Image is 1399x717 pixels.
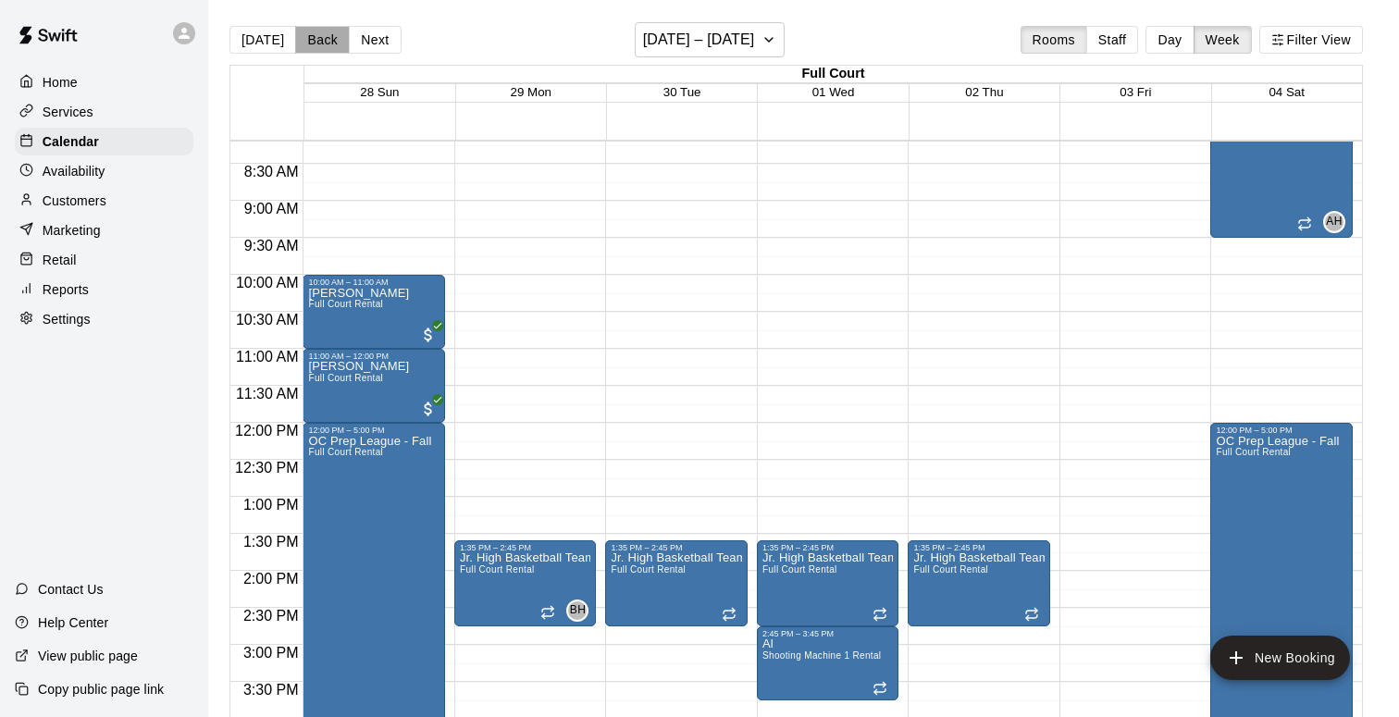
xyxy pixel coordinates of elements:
[38,680,164,698] p: Copy public page link
[295,26,350,54] button: Back
[762,564,837,575] span: Full Court Rental
[1259,26,1363,54] button: Filter View
[349,26,401,54] button: Next
[643,27,755,53] h6: [DATE] – [DATE]
[762,629,894,638] div: 2:45 PM – 3:45 PM
[15,276,193,303] a: Reports
[15,246,193,274] a: Retail
[15,187,193,215] a: Customers
[231,349,303,365] span: 11:00 AM
[308,352,440,361] div: 11:00 AM – 12:00 PM
[1021,26,1087,54] button: Rooms
[1194,26,1252,54] button: Week
[229,26,296,54] button: [DATE]
[15,216,193,244] div: Marketing
[1323,211,1345,233] div: Alan Hyppolite
[15,128,193,155] a: Calendar
[38,647,138,665] p: View public page
[239,608,303,624] span: 2:30 PM
[454,540,597,626] div: 1:35 PM – 2:45 PM: Jr. High Basketball Team
[570,601,586,620] span: BH
[240,201,303,216] span: 9:00 AM
[43,132,99,151] p: Calendar
[239,645,303,661] span: 3:00 PM
[308,299,383,309] span: Full Court Rental
[43,221,101,240] p: Marketing
[43,280,89,299] p: Reports
[308,373,383,383] span: Full Court Rental
[873,607,887,622] span: Recurring event
[574,600,588,622] span: Brandon Holmes
[762,650,881,661] span: Shooting Machine 1 Rental
[43,251,77,269] p: Retail
[15,98,193,126] a: Services
[43,162,105,180] p: Availability
[913,564,988,575] span: Full Court Rental
[460,543,591,552] div: 1:35 PM – 2:45 PM
[43,73,78,92] p: Home
[1024,607,1039,622] span: Recurring event
[1269,85,1305,99] button: 04 Sat
[965,85,1003,99] button: 02 Thu
[757,540,899,626] div: 1:35 PM – 2:45 PM: Jr. High Basketball Team
[566,600,588,622] div: Brandon Holmes
[303,275,445,349] div: 10:00 AM – 11:00 AM: Nick P
[43,192,106,210] p: Customers
[635,22,786,57] button: [DATE] – [DATE]
[873,681,887,696] span: Recurring event
[230,460,303,476] span: 12:30 PM
[419,326,438,344] span: All customers have paid
[43,310,91,328] p: Settings
[43,103,93,121] p: Services
[908,540,1050,626] div: 1:35 PM – 2:45 PM: Jr. High Basketball Team
[663,85,701,99] button: 30 Tue
[1120,85,1151,99] button: 03 Fri
[38,613,108,632] p: Help Center
[913,543,1045,552] div: 1:35 PM – 2:45 PM
[1216,447,1291,457] span: Full Court Rental
[240,238,303,253] span: 9:30 AM
[1210,636,1350,680] button: add
[231,312,303,328] span: 10:30 AM
[1145,26,1194,54] button: Day
[460,564,535,575] span: Full Court Rental
[511,85,551,99] button: 29 Mon
[1331,211,1345,233] span: Alan Hyppolite
[15,68,193,96] a: Home
[812,85,855,99] span: 01 Wed
[15,157,193,185] a: Availability
[231,275,303,291] span: 10:00 AM
[722,607,737,622] span: Recurring event
[239,682,303,698] span: 3:30 PM
[231,386,303,402] span: 11:30 AM
[419,400,438,418] span: All customers have paid
[38,580,104,599] p: Contact Us
[1086,26,1139,54] button: Staff
[611,543,742,552] div: 1:35 PM – 2:45 PM
[15,305,193,333] a: Settings
[605,540,748,626] div: 1:35 PM – 2:45 PM: Jr. High Basketball Team
[240,164,303,179] span: 8:30 AM
[540,605,555,620] span: Recurring event
[360,85,399,99] button: 28 Sun
[1210,53,1353,238] div: 7:00 AM – 9:30 AM: Bagga
[1216,426,1347,435] div: 12:00 PM – 5:00 PM
[239,497,303,513] span: 1:00 PM
[762,543,894,552] div: 1:35 PM – 2:45 PM
[308,278,440,287] div: 10:00 AM – 11:00 AM
[308,426,440,435] div: 12:00 PM – 5:00 PM
[308,447,383,457] span: Full Court Rental
[230,423,303,439] span: 12:00 PM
